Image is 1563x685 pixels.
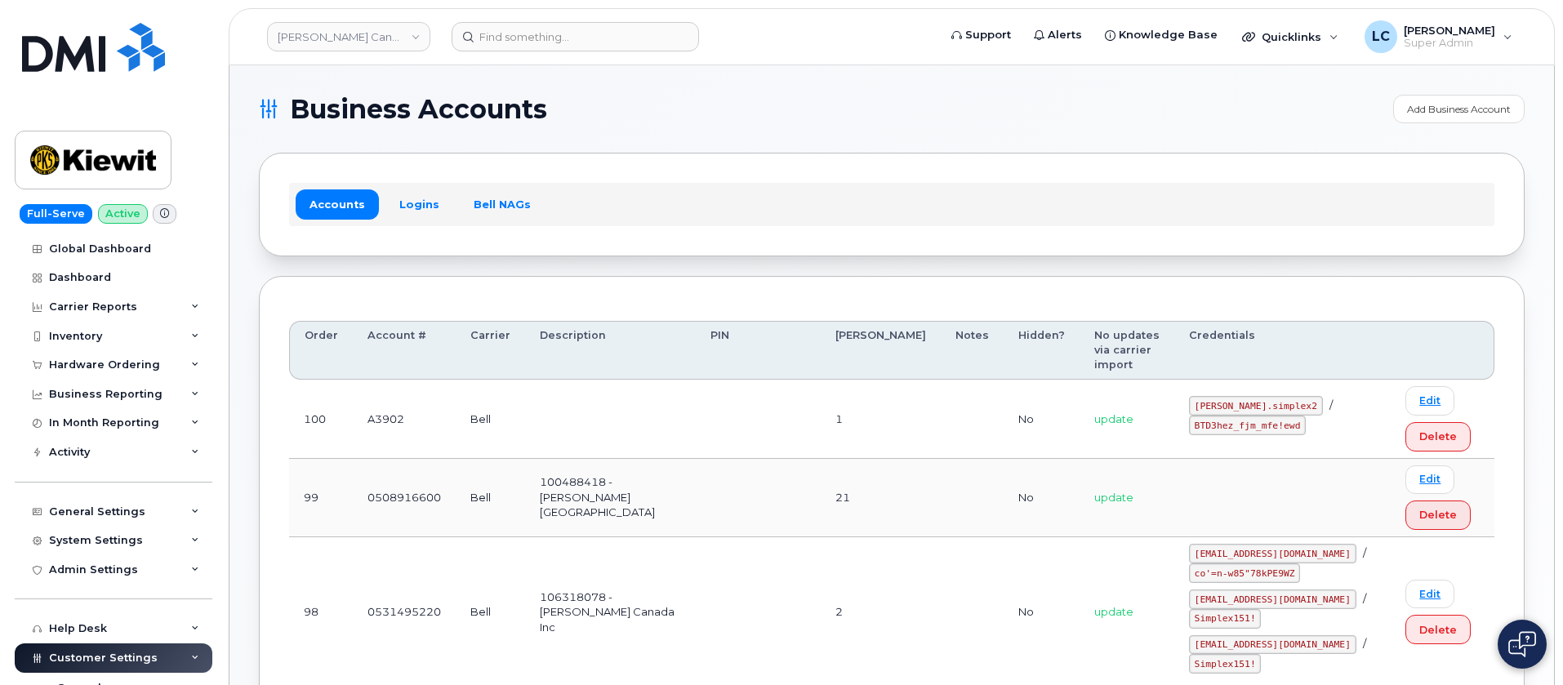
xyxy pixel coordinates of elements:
[353,459,456,537] td: 0508916600
[289,380,353,458] td: 100
[1419,507,1457,523] span: Delete
[525,321,696,380] th: Description
[1189,563,1300,583] code: co'=n-w85"78kPE9WZ
[1080,321,1174,380] th: No updates via carrier import
[1004,380,1080,458] td: No
[1405,615,1471,644] button: Delete
[460,189,545,219] a: Bell NAGs
[1419,429,1457,444] span: Delete
[1405,500,1471,530] button: Delete
[353,321,456,380] th: Account #
[385,189,453,219] a: Logins
[1174,321,1391,380] th: Credentials
[821,321,941,380] th: [PERSON_NAME]
[1189,635,1356,655] code: [EMAIL_ADDRESS][DOMAIN_NAME]
[1004,459,1080,537] td: No
[1363,546,1366,559] span: /
[1405,580,1454,608] a: Edit
[289,459,353,537] td: 99
[456,380,525,458] td: Bell
[1363,592,1366,605] span: /
[1189,654,1262,674] code: Simplex151!
[1405,386,1454,415] a: Edit
[296,189,379,219] a: Accounts
[1329,398,1333,411] span: /
[1189,589,1356,609] code: [EMAIL_ADDRESS][DOMAIN_NAME]
[353,380,456,458] td: A3902
[456,321,525,380] th: Carrier
[1189,544,1356,563] code: [EMAIL_ADDRESS][DOMAIN_NAME]
[1405,422,1471,451] button: Delete
[1189,396,1323,416] code: [PERSON_NAME].simplex2
[1189,416,1306,435] code: BTD3hez_fjm_mfe!ewd
[1094,412,1133,425] span: update
[1405,465,1454,494] a: Edit
[1189,609,1262,629] code: Simplex151!
[821,459,941,537] td: 21
[1419,622,1457,638] span: Delete
[456,459,525,537] td: Bell
[289,321,353,380] th: Order
[290,97,547,122] span: Business Accounts
[821,380,941,458] td: 1
[1393,95,1525,123] a: Add Business Account
[696,321,820,380] th: PIN
[1004,321,1080,380] th: Hidden?
[1094,491,1133,504] span: update
[525,459,696,537] td: 100488418 - [PERSON_NAME] [GEOGRAPHIC_DATA]
[1094,605,1133,618] span: update
[1508,631,1536,657] img: Open chat
[1363,637,1366,650] span: /
[941,321,1004,380] th: Notes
